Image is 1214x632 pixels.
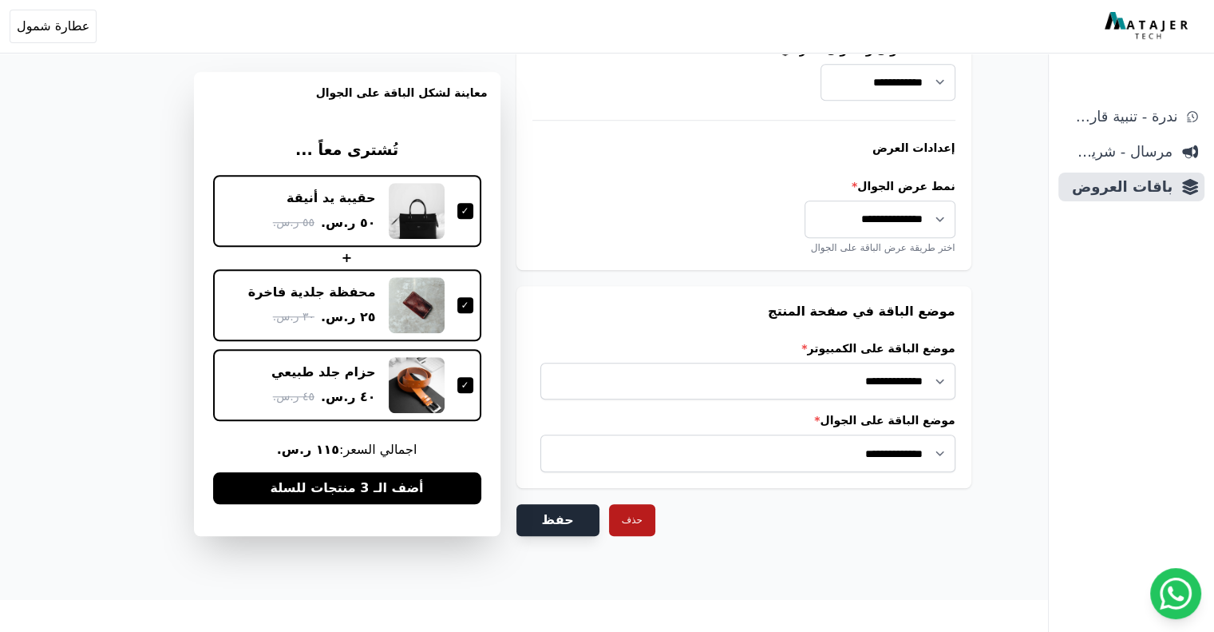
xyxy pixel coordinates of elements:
span: اجمالي السعر: [213,440,481,459]
span: ندرة - تنبية قارب علي النفاذ [1065,105,1177,128]
span: ٤٥ ر.س. [273,389,314,406]
span: ٢٥ ر.س. [321,308,376,327]
div: حقيبة يد أنيقة [287,189,375,207]
div: + [213,248,481,268]
h4: إعدادات العرض [532,140,955,156]
span: عطارة شمول [17,17,89,36]
span: ٥٠ ر.س. [321,213,376,233]
button: عطارة شمول [10,10,97,43]
span: أضف الـ 3 منتجات للسلة [270,479,423,498]
h3: تُشترى معاً ... [213,139,481,162]
label: موضع الباقة على الكمبيوتر [532,340,955,356]
img: محفظة جلدية فاخرة [389,277,445,333]
img: MatajerTech Logo [1105,12,1192,41]
h3: معاينة لشكل الباقة على الجوال [207,85,488,120]
span: باقات العروض [1065,176,1172,198]
button: أضف الـ 3 منتجات للسلة [213,472,481,504]
div: حزام جلد طبيعي [271,364,376,381]
label: موضع الباقة على الجوال [532,412,955,428]
img: حزام جلد طبيعي [389,357,445,413]
img: حقيبة يد أنيقة [389,183,445,239]
div: محفظة جلدية فاخرة [248,284,376,301]
span: مرسال - شريط دعاية [1065,141,1172,163]
span: ٥٥ ر.س. [273,215,314,232]
b: ١١٥ ر.س. [277,442,339,457]
h3: موضع الباقة في صفحة المنتج [532,302,955,321]
div: اختر طريقة عرض الباقة على الجوال [532,241,955,254]
button: حفظ [516,504,599,536]
span: ٣٠ ر.س. [273,309,314,326]
label: نمط عرض الجوال [532,178,955,194]
button: حذف [609,504,655,536]
span: ٤٠ ر.س. [321,388,376,407]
